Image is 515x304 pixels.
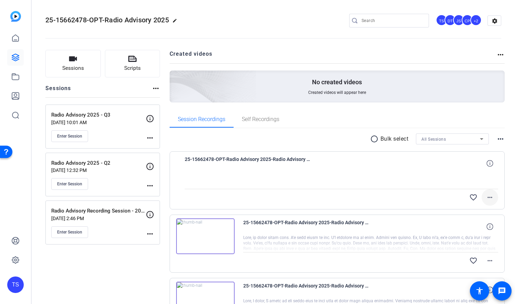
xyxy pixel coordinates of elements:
[436,14,447,26] div: TS
[51,111,146,119] p: Radio Advisory 2025 - Q3
[51,167,146,173] p: [DATE] 12:32 PM
[178,117,225,122] span: Session Recordings
[45,84,71,97] h2: Sessions
[486,193,494,202] mat-icon: more_horiz
[185,155,312,172] span: 25-15662478-OPT-Radio Advisory 2025-Radio Advisory 2025 - Q3-Rae-2025-09-15-10-46-50-445-0
[370,135,380,143] mat-icon: radio_button_unchecked
[105,50,160,77] button: Scripts
[57,181,82,187] span: Enter Session
[170,50,497,63] h2: Created videos
[462,14,474,26] ngx-avatar: Chris Phelps
[146,230,154,238] mat-icon: more_horiz
[362,17,423,25] input: Search
[312,78,362,86] p: No created videos
[242,117,279,122] span: Self Recordings
[57,133,82,139] span: Enter Session
[444,14,457,26] ngx-avatar: Dan Tayag
[51,226,88,238] button: Enter Session
[243,218,371,235] span: 25-15662478-OPT-Radio Advisory 2025-Radio Advisory 2025 - Q3-[PERSON_NAME]-2025-09-15-10-11-16-328-3
[486,257,494,265] mat-icon: more_horiz
[7,276,24,293] div: TS
[453,14,465,26] ngx-avatar: Joe Shrum
[146,134,154,142] mat-icon: more_horiz
[51,207,146,215] p: Radio Advisory Recording Session - 2025 - Q1
[62,64,84,72] span: Sessions
[308,90,366,95] span: Created videos will appear here
[469,193,478,202] mat-icon: favorite_border
[444,14,456,26] div: DT
[496,51,505,59] mat-icon: more_horiz
[172,18,181,26] mat-icon: edit
[453,14,464,26] div: JS
[51,120,146,125] p: [DATE] 10:01 AM
[243,282,371,298] span: 25-15662478-OPT-Radio Advisory 2025-Radio Advisory 2025 - Q3-[PERSON_NAME]-2025-09-15-10-11-16-328-2
[45,16,169,24] span: 25-15662478-OPT-Radio Advisory 2025
[93,2,257,152] img: Creted videos background
[45,50,101,77] button: Sessions
[475,287,484,295] mat-icon: accessibility
[488,16,502,26] mat-icon: settings
[496,135,505,143] mat-icon: more_horiz
[421,137,446,142] span: All Sessions
[51,216,146,221] p: [DATE] 2:46 PM
[469,257,478,265] mat-icon: favorite_border
[51,178,88,190] button: Enter Session
[10,11,21,22] img: blue-gradient.svg
[51,130,88,142] button: Enter Session
[152,84,160,93] mat-icon: more_horiz
[380,135,409,143] p: Bulk select
[436,14,448,26] ngx-avatar: Tilt Studios
[470,14,482,26] div: +2
[462,14,473,26] div: CP
[176,218,235,254] img: thumb-nail
[57,229,82,235] span: Enter Session
[498,287,506,295] mat-icon: message
[146,182,154,190] mat-icon: more_horiz
[51,159,146,167] p: Radio Advisory 2025 - Q2
[124,64,141,72] span: Scripts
